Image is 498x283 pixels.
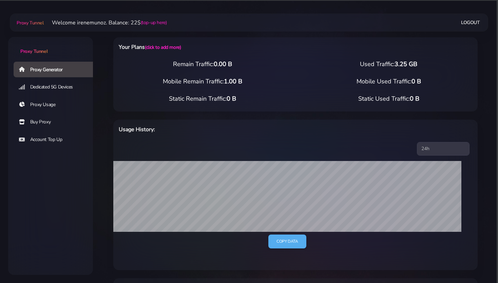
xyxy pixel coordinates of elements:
[145,44,181,50] a: (click to add more)
[17,20,43,26] span: Proxy Tunnel
[14,97,98,113] a: Proxy Usage
[410,95,419,103] span: 0 B
[14,62,98,77] a: Proxy Generator
[295,94,482,103] div: Static Used Traffic:
[8,37,93,55] a: Proxy Tunnel
[44,19,167,27] li: Welcome irenemunoz. Balance: 22$
[395,60,417,68] span: 3.25 GB
[14,79,98,95] a: Dedicated 5G Devices
[224,77,242,85] span: 1.00 B
[20,48,47,55] span: Proxy Tunnel
[465,250,490,275] iframe: Webchat Widget
[461,16,480,29] a: Logout
[14,114,98,130] a: Buy Proxy
[109,77,295,86] div: Mobile Remain Traffic:
[14,132,98,147] a: Account Top Up
[268,235,306,248] a: Copy data
[119,43,322,52] h6: Your Plans
[295,77,482,86] div: Mobile Used Traffic:
[295,60,482,69] div: Used Traffic:
[214,60,232,68] span: 0.00 B
[119,125,322,134] h6: Usage History:
[15,17,43,28] a: Proxy Tunnel
[109,94,295,103] div: Static Remain Traffic:
[411,77,421,85] span: 0 B
[141,19,167,26] a: (top-up here)
[109,60,295,69] div: Remain Traffic:
[227,95,236,103] span: 0 B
